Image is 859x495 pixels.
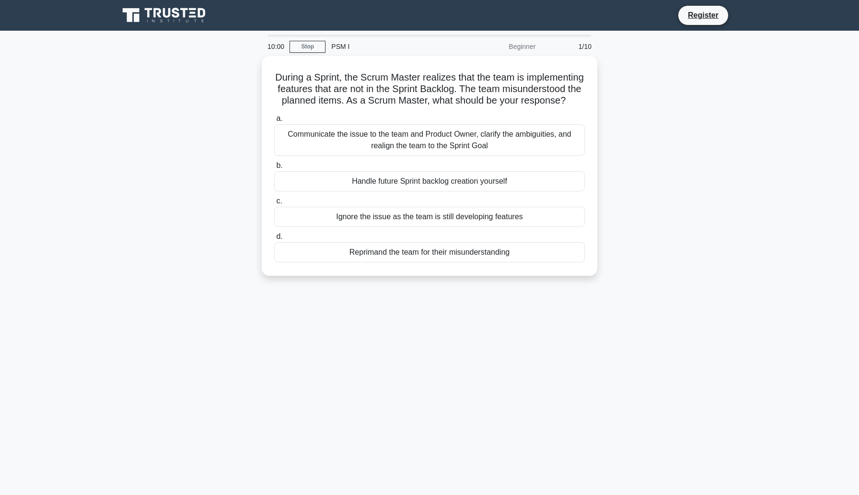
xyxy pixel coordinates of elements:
[276,197,282,205] span: c.
[274,207,585,227] div: Ignore the issue as the team is still developing features
[682,9,724,21] a: Register
[274,124,585,156] div: Communicate the issue to the team and Product Owner, clarify the ambiguities, and realign the tea...
[325,37,457,56] div: PSM I
[457,37,541,56] div: Beginner
[274,171,585,191] div: Handle future Sprint backlog creation yourself
[290,41,325,53] a: Stop
[276,161,282,169] span: b.
[273,71,586,107] h5: During a Sprint, the Scrum Master realizes that the team is implementing features that are not in...
[276,232,282,240] span: d.
[541,37,597,56] div: 1/10
[276,114,282,122] span: a.
[274,242,585,262] div: Reprimand the team for their misunderstanding
[262,37,290,56] div: 10:00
